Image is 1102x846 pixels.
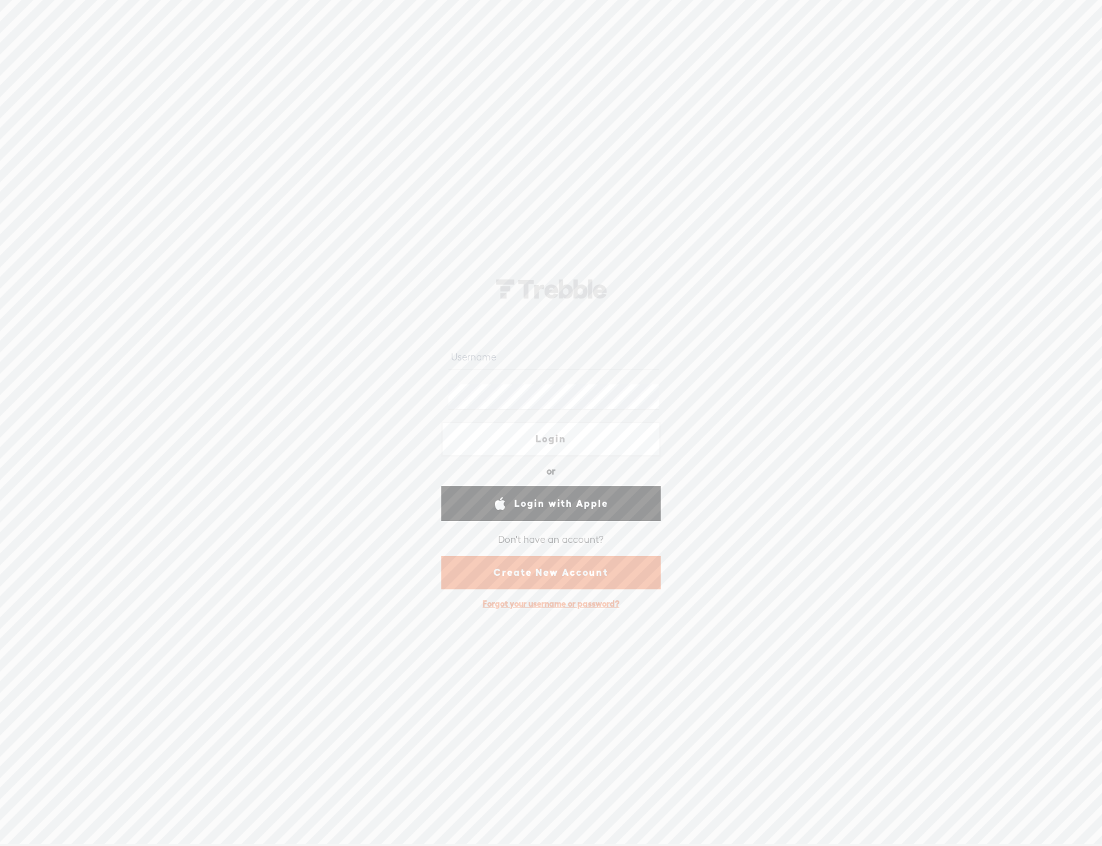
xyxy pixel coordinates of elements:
[546,461,556,482] div: or
[498,526,604,553] div: Don't have an account?
[441,556,661,589] a: Create New Account
[476,592,626,616] div: Forgot your username or password?
[441,422,661,457] a: Login
[441,486,661,521] a: Login with Apple
[448,344,658,369] input: Username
